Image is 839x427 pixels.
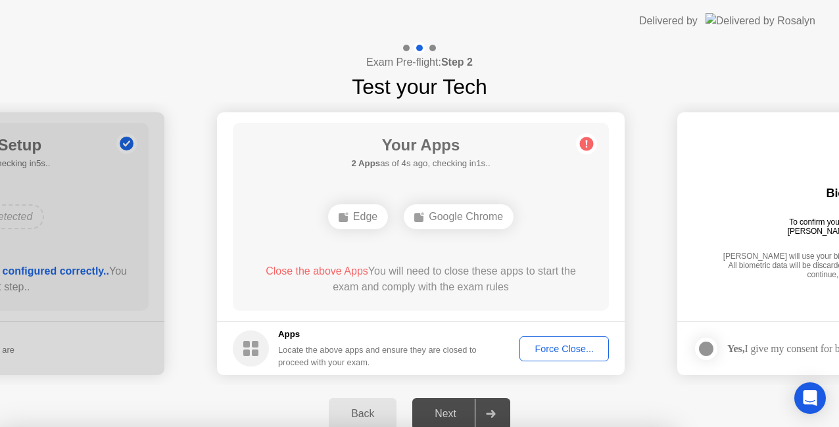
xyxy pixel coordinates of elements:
div: You will need to close these apps to start the exam and comply with the exam rules [252,263,590,295]
strong: Yes, [727,343,744,354]
div: Force Close... [524,344,604,354]
h4: Exam Pre-flight: [366,55,473,70]
div: Delivered by [639,13,698,29]
b: Step 2 [441,56,473,68]
div: Next [416,408,475,420]
b: 2 Apps [351,158,380,168]
h1: Your Apps [351,133,490,157]
span: Close the above Apps [266,265,368,277]
h5: Apps [278,328,477,341]
div: Open Intercom Messenger [794,382,826,414]
h5: as of 4s ago, checking in1s.. [351,157,490,170]
div: Edge [328,204,388,229]
div: Google Chrome [404,204,514,229]
img: Delivered by Rosalyn [706,13,815,28]
h1: Test your Tech [352,71,487,102]
div: Back [333,408,393,420]
div: Locate the above apps and ensure they are closed to proceed with your exam. [278,344,477,369]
